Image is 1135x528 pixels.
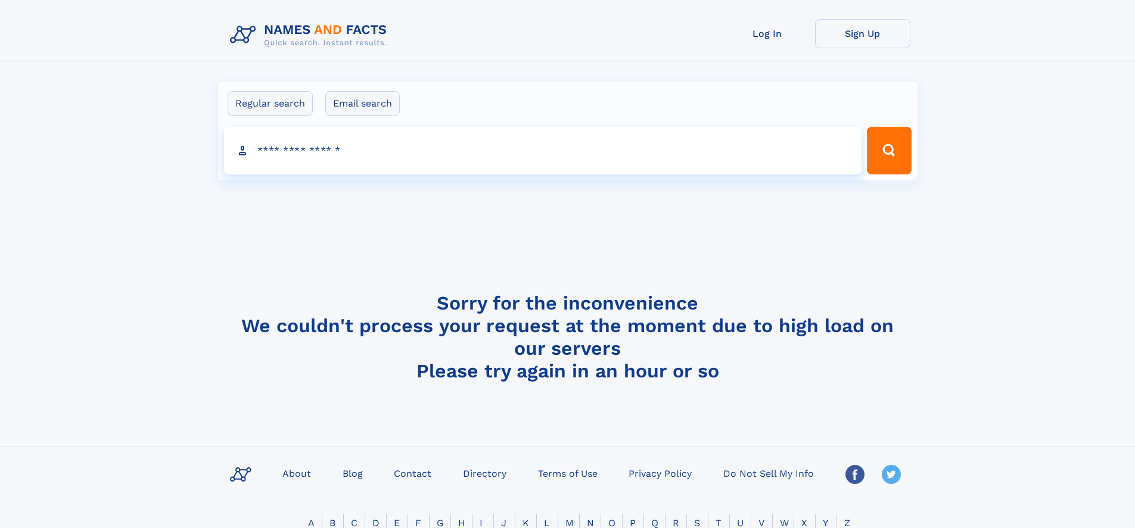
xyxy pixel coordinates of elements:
button: Search Button [867,127,911,174]
h4: Sorry for the inconvenience We couldn't process your request at the moment due to high load on ou... [225,292,910,382]
a: Contact [389,464,436,482]
a: Blog [338,464,368,482]
img: Twitter [882,465,901,484]
a: Do Not Sell My Info [719,464,819,482]
a: About [278,464,316,482]
a: Terms of Use [533,464,602,482]
a: Directory [458,464,511,482]
input: search input [224,127,862,174]
a: Sign Up [815,19,910,48]
img: Logo Names and Facts [225,19,397,51]
label: Email search [325,91,400,116]
img: Facebook [845,465,865,484]
a: Privacy Policy [624,464,696,482]
a: Log In [720,19,815,48]
label: Regular search [228,91,313,116]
